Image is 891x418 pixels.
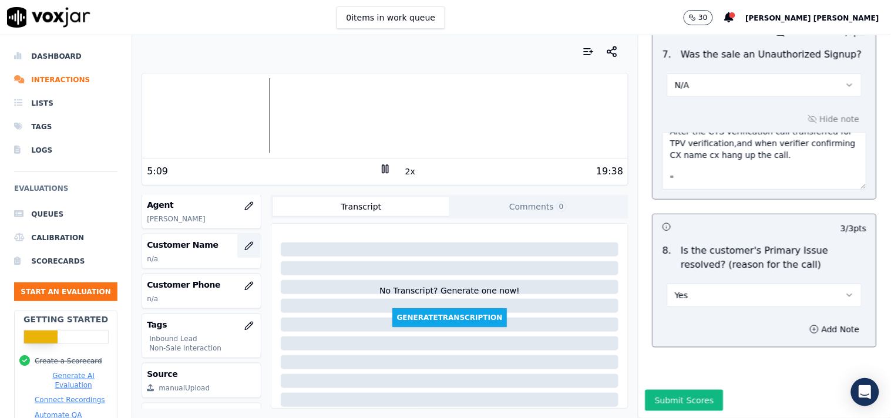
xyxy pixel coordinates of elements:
span: N/A [675,79,690,91]
button: 30 [684,10,712,25]
p: Non-Sale Interaction [149,343,255,353]
div: 19:38 [596,164,623,178]
a: Dashboard [14,45,117,68]
div: Open Intercom Messenger [851,378,879,406]
div: manualUpload [159,383,210,393]
p: Inbound Lead [149,334,255,343]
span: Yes [675,289,688,301]
p: 8 . [658,244,676,272]
button: [PERSON_NAME] [PERSON_NAME] [746,11,891,25]
img: voxjar logo [7,7,90,28]
p: n/a [147,294,255,304]
button: Submit Scores [645,390,724,411]
p: 7 . [658,48,676,62]
p: Was the sale an Unauthorized Signup? [681,48,862,62]
p: n/a [147,254,255,264]
h3: Source [147,368,255,380]
button: Generate AI Evaluation [35,371,112,390]
span: 0 [556,201,567,212]
h6: Evaluations [14,181,117,203]
p: [PERSON_NAME] [147,214,255,224]
button: GenerateTranscription [392,308,507,327]
h3: Agent [147,199,255,211]
a: Interactions [14,68,117,92]
h3: Customer Phone [147,279,255,291]
button: 30 [684,10,724,25]
a: Lists [14,92,117,115]
h2: Getting Started [23,313,108,325]
button: Start an Evaluation [14,282,117,301]
div: No Transcript? Generate one now! [379,285,520,308]
p: 30 [698,13,707,22]
button: Comments [449,197,626,216]
p: 3 / 3 pts [841,223,867,234]
a: Logs [14,139,117,162]
a: Scorecards [14,250,117,273]
button: 2x [403,163,418,180]
a: Tags [14,115,117,139]
span: [PERSON_NAME] [PERSON_NAME] [746,14,879,22]
button: Transcript [273,197,450,216]
a: Calibration [14,226,117,250]
button: Create a Scorecard [35,356,102,366]
button: Connect Recordings [35,395,105,404]
button: 0items in work queue [337,6,446,29]
h3: Tags [147,319,255,331]
div: 5:09 [147,164,168,178]
button: Add Note [803,321,867,338]
a: Queues [14,203,117,226]
p: Is the customer's Primary Issue resolved? (reason for the call) [681,244,867,272]
h3: Customer Name [147,239,255,251]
